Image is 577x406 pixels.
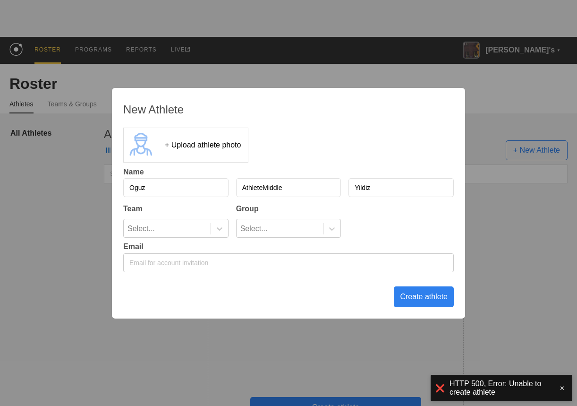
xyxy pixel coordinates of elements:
[348,178,454,197] input: Last
[450,380,547,397] span: HTTP 500, Error: Unable to create athlete
[236,205,341,213] div: Group
[394,286,454,307] div: Create athlete
[123,168,454,176] div: Name
[557,384,568,392] button: ✕
[123,103,454,116] div: New Athlete
[236,178,341,197] input: Middle (optional)
[435,384,445,393] span: ❌
[240,220,268,238] div: Select...
[165,141,241,149] div: + Upload athlete photo
[127,220,155,238] div: Select...
[530,361,577,406] iframe: Chat Widget
[123,242,454,251] div: Email
[123,178,229,197] input: First
[123,205,229,213] div: Team
[124,128,158,162] img: avatar
[123,253,454,272] input: Email for account invitation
